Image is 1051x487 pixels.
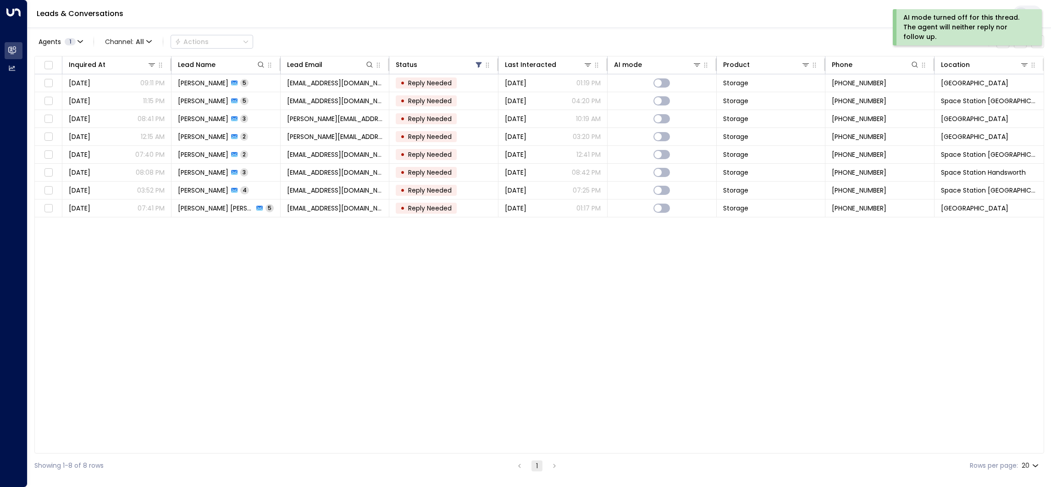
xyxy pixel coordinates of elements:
[65,38,76,45] span: 1
[34,35,86,48] button: Agents1
[69,96,90,105] span: Jul 14, 2025
[970,461,1018,470] label: Rows per page:
[135,150,165,159] p: 07:40 PM
[136,168,165,177] p: 08:08 PM
[34,461,104,470] div: Showing 1-8 of 8 rows
[723,78,748,88] span: Storage
[941,114,1008,123] span: Space Station Stirchley
[287,59,322,70] div: Lead Email
[505,150,526,159] span: Aug 15, 2025
[941,168,1026,177] span: Space Station Handsworth
[723,59,811,70] div: Product
[136,38,144,45] span: All
[69,204,90,213] span: Jul 15, 2025
[287,168,383,177] span: abdul.basit453@gmail.com
[143,96,165,105] p: 11:15 PM
[178,114,228,123] span: Alessandro Columbano
[941,59,970,70] div: Location
[723,204,748,213] span: Storage
[178,150,228,159] span: Emily Stout
[408,78,452,88] span: Reply Needed
[69,59,156,70] div: Inquired At
[572,168,601,177] p: 08:42 PM
[573,186,601,195] p: 07:25 PM
[69,168,90,177] span: Aug 05, 2025
[396,59,417,70] div: Status
[832,96,886,105] span: +447919347456
[400,111,405,127] div: •
[941,78,1008,88] span: Space Station Hall Green
[178,59,266,70] div: Lead Name
[287,204,383,213] span: cjsj55@gmail.com
[832,59,919,70] div: Phone
[832,150,886,159] span: +447745859112
[576,78,601,88] p: 01:19 PM
[43,60,54,71] span: Toggle select all
[287,114,383,123] span: alex_columbano@outlook.com
[175,38,209,46] div: Actions
[832,114,886,123] span: +447761971706
[287,186,383,195] span: rohenahanif@hotmail.com
[614,59,642,70] div: AI mode
[408,186,452,195] span: Reply Needed
[240,133,248,140] span: 2
[171,35,253,49] div: Button group with a nested menu
[514,460,560,471] nav: pagination navigation
[137,186,165,195] p: 03:52 PM
[505,114,526,123] span: Aug 19, 2025
[400,183,405,198] div: •
[43,77,54,89] span: Toggle select row
[396,59,483,70] div: Status
[400,93,405,109] div: •
[505,96,526,105] span: Aug 19, 2025
[400,147,405,162] div: •
[178,132,228,141] span: Sophie ONeill
[941,204,1008,213] span: Space Station Stirchley
[171,35,253,49] button: Actions
[138,204,165,213] p: 07:41 PM
[505,59,592,70] div: Last Interacted
[43,167,54,178] span: Toggle select row
[408,150,452,159] span: Reply Needed
[832,59,852,70] div: Phone
[287,132,383,141] span: sophie_star_oneill@hotmail.com
[400,129,405,144] div: •
[832,168,886,177] span: +447735601340
[400,75,405,91] div: •
[505,186,526,195] span: Jul 31, 2025
[287,96,383,105] span: Fee@talktalk.net
[178,186,228,195] span: Rohena Hanif
[141,132,165,141] p: 12:15 AM
[572,96,601,105] p: 04:20 PM
[941,132,1008,141] span: Space Station Stirchley
[505,168,526,177] span: Aug 07, 2025
[240,79,249,87] span: 5
[941,186,1037,195] span: Space Station Garretts Green
[408,168,452,177] span: Reply Needed
[941,96,1037,105] span: Space Station Wakefield
[43,131,54,143] span: Toggle select row
[408,132,452,141] span: Reply Needed
[240,168,248,176] span: 3
[43,113,54,125] span: Toggle select row
[723,96,748,105] span: Storage
[505,132,526,141] span: Aug 15, 2025
[576,150,601,159] p: 12:41 PM
[576,114,601,123] p: 10:19 AM
[531,460,542,471] button: page 1
[69,114,90,123] span: Aug 15, 2025
[178,204,254,213] span: Christopher Spencer Jones
[240,97,249,105] span: 5
[505,204,526,213] span: Jul 25, 2025
[178,96,228,105] span: Fiona Pearson
[240,186,249,194] span: 4
[43,95,54,107] span: Toggle select row
[832,204,886,213] span: +447881810451
[832,78,886,88] span: +447429387543
[240,115,248,122] span: 3
[723,150,748,159] span: Storage
[400,200,405,216] div: •
[287,150,383,159] span: elouspbill@outlook.com
[178,59,216,70] div: Lead Name
[178,78,228,88] span: Muhammad Tahir Ali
